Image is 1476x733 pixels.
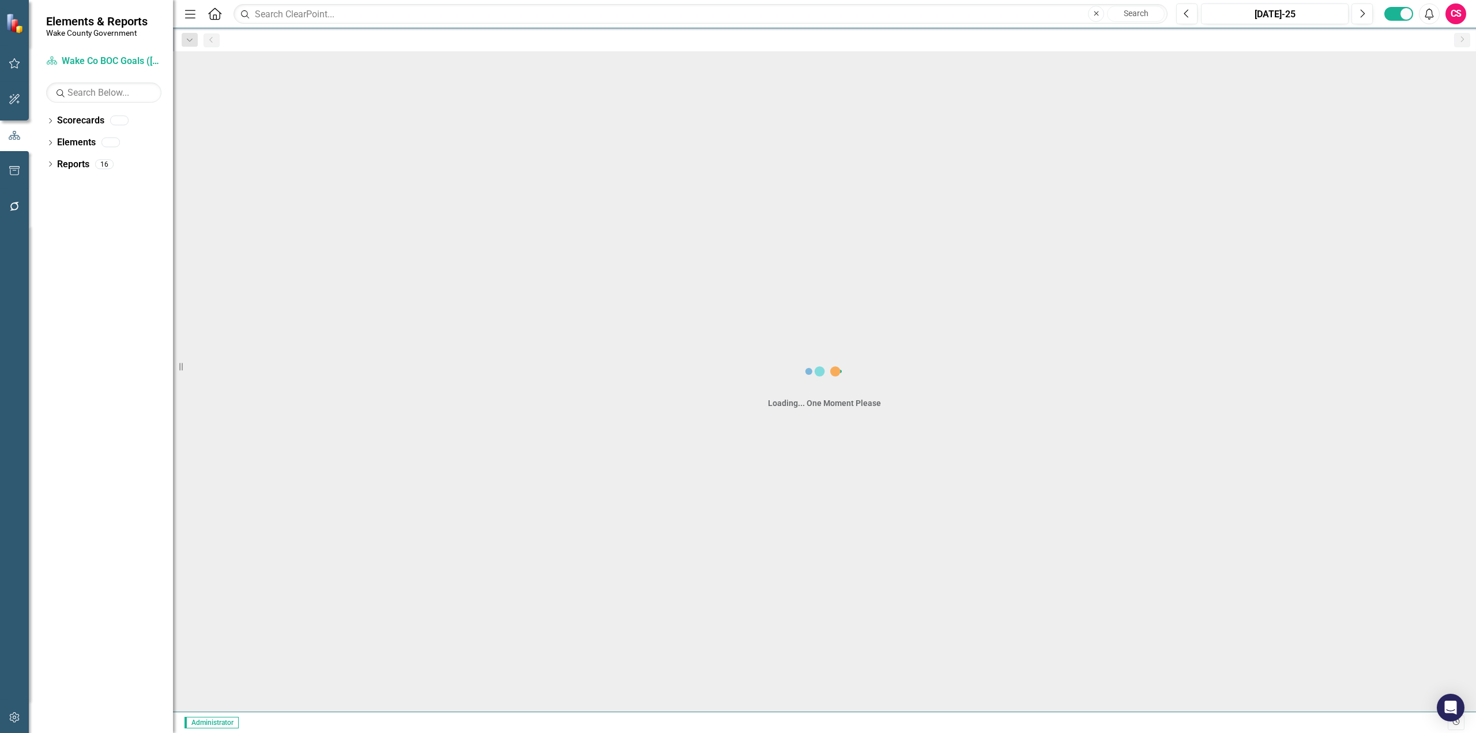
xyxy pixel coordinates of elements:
[1124,9,1149,18] span: Search
[1445,3,1466,24] button: CS
[46,28,148,37] small: Wake County Government
[95,159,114,169] div: 16
[184,717,239,728] span: Administrator
[1205,7,1345,21] div: [DATE]-25
[234,4,1168,24] input: Search ClearPoint...
[57,136,96,149] a: Elements
[46,55,161,68] a: Wake Co BOC Goals ([DATE]-[DATE])
[1437,694,1464,721] div: Open Intercom Messenger
[768,397,881,409] div: Loading... One Moment Please
[57,158,89,171] a: Reports
[46,14,148,28] span: Elements & Reports
[46,82,161,103] input: Search Below...
[5,12,27,34] img: ClearPoint Strategy
[57,114,104,127] a: Scorecards
[1201,3,1349,24] button: [DATE]-25
[1107,6,1165,22] button: Search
